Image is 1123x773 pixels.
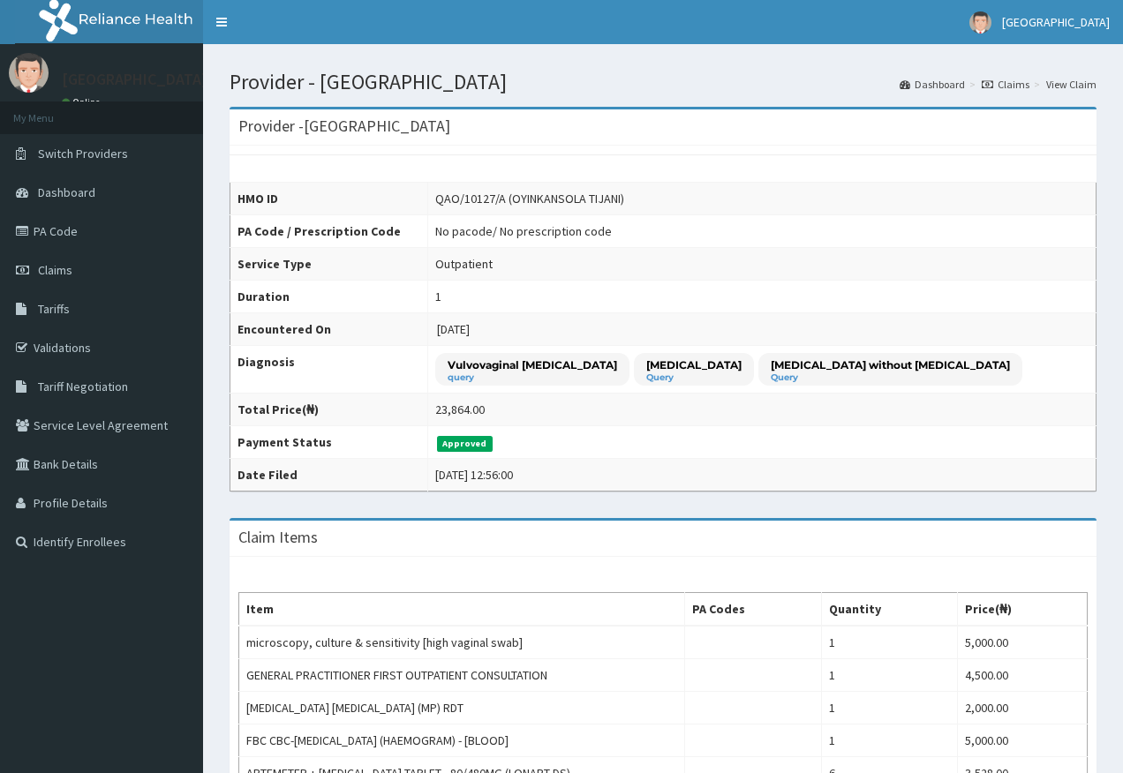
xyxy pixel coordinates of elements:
[957,626,1087,659] td: 5,000.00
[230,215,428,248] th: PA Code / Prescription Code
[822,593,957,627] th: Quantity
[230,71,1097,94] h1: Provider - [GEOGRAPHIC_DATA]
[1002,14,1110,30] span: [GEOGRAPHIC_DATA]
[1046,77,1097,92] a: View Claim
[38,184,95,200] span: Dashboard
[62,71,207,87] p: [GEOGRAPHIC_DATA]
[646,373,742,382] small: Query
[38,146,128,161] span: Switch Providers
[239,659,685,692] td: GENERAL PRACTITIONER FIRST OUTPATIENT CONSULTATION
[437,321,470,337] span: [DATE]
[957,724,1087,757] td: 5,000.00
[771,357,1010,372] p: [MEDICAL_DATA] without [MEDICAL_DATA]
[435,401,485,418] div: 23,864.00
[38,379,128,394] span: Tariff Negotiation
[684,593,821,627] th: PA Codes
[982,77,1029,92] a: Claims
[822,659,957,692] td: 1
[239,724,685,757] td: FBC CBC-[MEDICAL_DATA] (HAEMOGRAM) - [BLOOD]
[435,288,441,305] div: 1
[435,466,513,484] div: [DATE] 12:56:00
[957,692,1087,724] td: 2,000.00
[239,626,685,659] td: microscopy, culture & sensitivity [high vaginal swab]
[900,77,965,92] a: Dashboard
[238,118,450,134] h3: Provider - [GEOGRAPHIC_DATA]
[230,346,428,394] th: Diagnosis
[38,262,72,278] span: Claims
[230,313,428,346] th: Encountered On
[435,190,624,207] div: QAO/10127/A (OYINKANSOLA TIJANI)
[957,659,1087,692] td: 4,500.00
[822,626,957,659] td: 1
[230,248,428,281] th: Service Type
[38,301,70,317] span: Tariffs
[969,11,991,34] img: User Image
[435,222,612,240] div: No pacode / No prescription code
[437,436,493,452] span: Approved
[230,459,428,492] th: Date Filed
[230,394,428,426] th: Total Price(₦)
[771,373,1010,382] small: Query
[448,373,617,382] small: query
[230,426,428,459] th: Payment Status
[646,357,742,372] p: [MEDICAL_DATA]
[822,724,957,757] td: 1
[448,357,617,372] p: Vulvovaginal [MEDICAL_DATA]
[435,255,493,273] div: Outpatient
[9,53,49,93] img: User Image
[822,692,957,724] td: 1
[238,529,318,545] h3: Claim Items
[239,593,685,627] th: Item
[230,281,428,313] th: Duration
[239,692,685,724] td: [MEDICAL_DATA] [MEDICAL_DATA] (MP) RDT
[957,593,1087,627] th: Price(₦)
[62,96,104,109] a: Online
[230,183,428,215] th: HMO ID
